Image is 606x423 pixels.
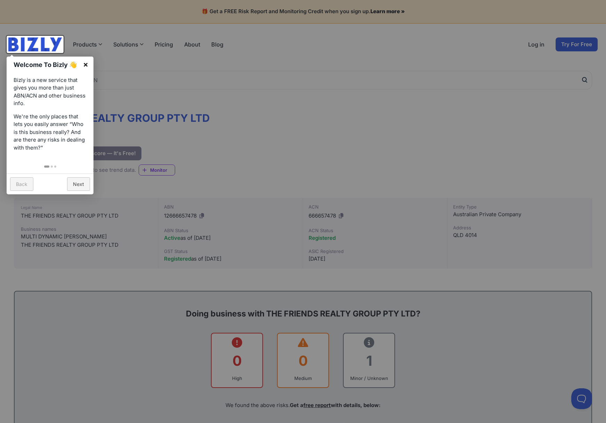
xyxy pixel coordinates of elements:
[14,76,87,108] p: Bizly is a new service that gives you more than just ABN/ACN and other business info.
[10,177,33,191] a: Back
[67,177,90,191] a: Next
[14,60,79,69] h1: Welcome To Bizly 👋
[14,113,87,152] p: We're the only places that lets you easily answer “Who is this business really? And are there any...
[78,57,93,72] a: ×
